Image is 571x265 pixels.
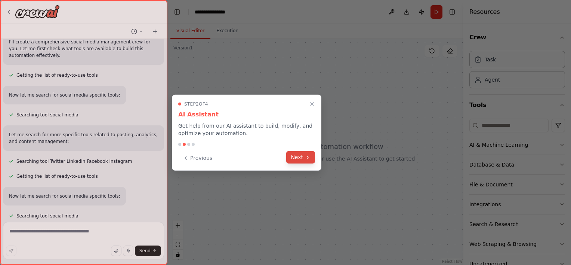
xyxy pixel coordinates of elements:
[172,7,182,17] button: Hide left sidebar
[178,110,315,119] h3: AI Assistant
[184,101,208,107] span: Step 2 of 4
[178,122,315,137] p: Get help from our AI assistant to build, modify, and optimize your automation.
[286,151,315,164] button: Next
[308,100,317,109] button: Close walkthrough
[178,152,217,164] button: Previous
